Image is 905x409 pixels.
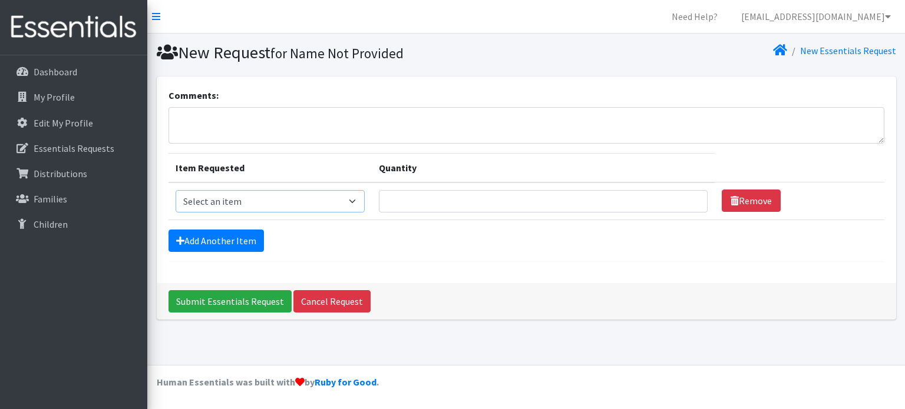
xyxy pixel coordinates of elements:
[34,218,68,230] p: Children
[722,189,781,212] a: Remove
[5,187,143,211] a: Families
[293,290,371,312] a: Cancel Request
[732,5,900,28] a: [EMAIL_ADDRESS][DOMAIN_NAME]
[5,111,143,135] a: Edit My Profile
[662,5,727,28] a: Need Help?
[5,60,143,84] a: Dashboard
[169,290,292,312] input: Submit Essentials Request
[169,230,264,252] a: Add Another Item
[34,66,77,78] p: Dashboard
[5,162,143,185] a: Distributions
[34,168,87,179] p: Distributions
[169,153,372,182] th: Item Requested
[34,91,75,103] p: My Profile
[34,117,93,129] p: Edit My Profile
[372,153,715,182] th: Quantity
[315,376,376,388] a: Ruby for Good
[157,42,522,63] h1: New Request
[34,193,67,205] p: Families
[270,45,404,62] small: for Name Not Provided
[34,142,114,154] p: Essentials Requests
[5,8,143,47] img: HumanEssentials
[157,376,379,388] strong: Human Essentials was built with by .
[169,88,219,102] label: Comments:
[5,137,143,160] a: Essentials Requests
[800,45,896,56] a: New Essentials Request
[5,85,143,109] a: My Profile
[5,212,143,236] a: Children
